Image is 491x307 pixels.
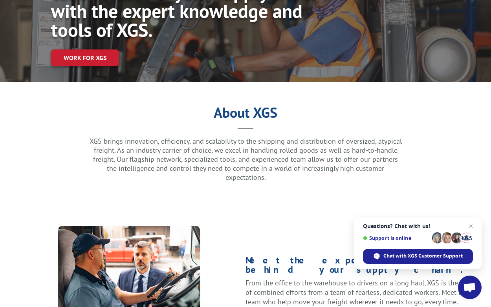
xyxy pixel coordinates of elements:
[363,223,473,229] span: Questions? Chat with us!
[383,252,463,259] span: Chat with XGS Customer Support
[49,107,442,122] h1: About XGS
[458,276,482,299] div: Open chat
[88,137,403,182] p: XGS brings innovation, efficiency, and scalability to the shipping and distribution of oversized,...
[363,249,473,264] div: Chat with XGS Customer Support
[51,49,119,66] a: Work for XGS
[245,256,478,278] h1: Meet the expert team behind your supply chain.
[363,235,429,241] span: Support is online
[466,221,476,231] span: Close chat
[245,278,478,306] p: From the office to the warehouse to drivers on a long haul, XGS is the result of combined efforts...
